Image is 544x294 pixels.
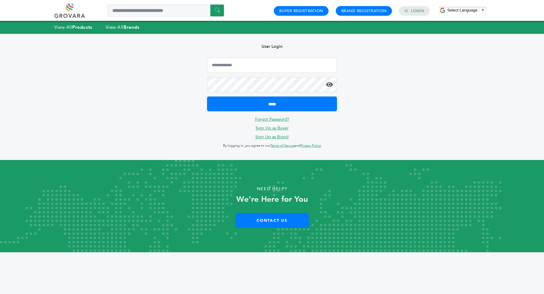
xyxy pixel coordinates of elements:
[72,24,92,30] strong: Products
[236,194,308,205] strong: We’re Here for You
[106,24,140,30] a: View AllBrands
[255,134,289,140] a: Sign Up as Brand
[261,44,283,49] b: User Login
[256,125,289,131] a: Sign Up as Buyer
[207,58,337,73] input: Email Address
[207,142,337,149] p: By logging in, you agree to our and
[447,8,478,12] span: Select Language
[341,8,387,14] a: Brand Registration
[481,8,485,12] span: ▼
[108,5,224,17] input: Search a product or brand...
[124,24,139,30] strong: Brands
[300,143,321,148] a: Privacy Policy
[411,8,424,14] a: Login
[279,8,323,14] a: Buyer Registration
[255,116,289,122] a: Forgot Password?
[270,143,295,148] a: Terms of Service
[235,213,309,228] a: Contact Us
[207,77,337,92] input: Password
[447,8,485,12] a: Select Language​
[479,8,479,12] span: ​
[27,185,517,194] p: Need Help?
[54,24,92,30] a: View AllProducts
